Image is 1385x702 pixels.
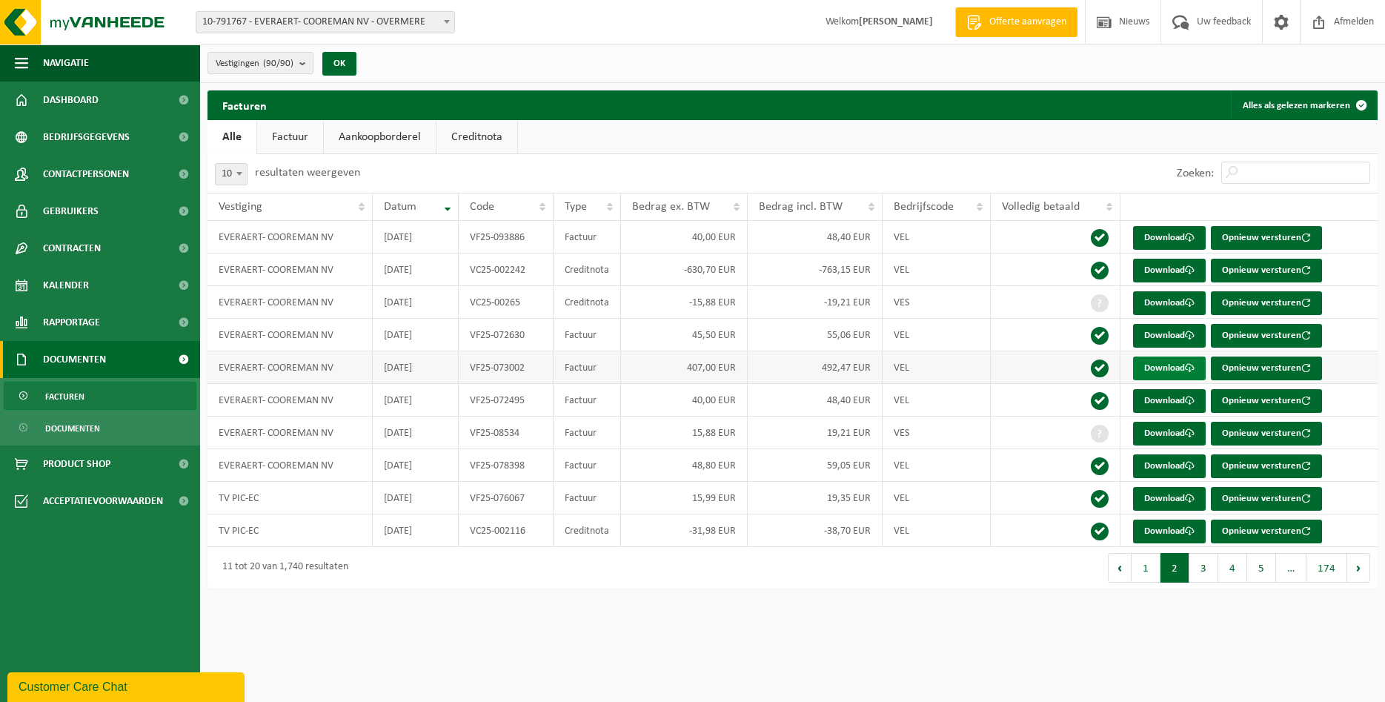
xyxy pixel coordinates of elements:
[1133,487,1206,511] a: Download
[1133,422,1206,446] a: Download
[459,319,554,351] td: VF25-072630
[883,514,991,547] td: VEL
[1133,454,1206,478] a: Download
[748,286,882,319] td: -19,21 EUR
[621,482,748,514] td: 15,99 EUR
[43,267,89,304] span: Kalender
[373,417,459,449] td: [DATE]
[219,201,262,213] span: Vestiging
[459,286,554,319] td: VC25-00265
[1002,201,1080,213] span: Volledig betaald
[459,514,554,547] td: VC25-002116
[554,254,621,286] td: Creditnota
[45,383,84,411] span: Facturen
[43,304,100,341] span: Rapportage
[883,351,991,384] td: VEL
[207,384,373,417] td: EVERAERT- COOREMAN NV
[748,449,882,482] td: 59,05 EUR
[1211,226,1322,250] button: Opnieuw versturen
[883,221,991,254] td: VEL
[322,52,356,76] button: OK
[459,254,554,286] td: VC25-002242
[748,254,882,286] td: -763,15 EUR
[43,82,99,119] span: Dashboard
[43,44,89,82] span: Navigatie
[45,414,100,443] span: Documenten
[632,201,710,213] span: Bedrag ex. BTW
[1211,291,1322,315] button: Opnieuw versturen
[621,286,748,319] td: -15,88 EUR
[373,319,459,351] td: [DATE]
[1306,553,1347,583] button: 174
[373,254,459,286] td: [DATE]
[257,120,323,154] a: Factuur
[459,351,554,384] td: VF25-073002
[216,164,247,185] span: 10
[324,120,436,154] a: Aankoopborderel
[7,669,248,702] iframe: chat widget
[1347,553,1370,583] button: Next
[1211,454,1322,478] button: Opnieuw versturen
[1276,553,1306,583] span: …
[1189,553,1218,583] button: 3
[459,482,554,514] td: VF25-076067
[554,319,621,351] td: Factuur
[1132,553,1160,583] button: 1
[215,163,248,185] span: 10
[43,483,163,520] span: Acceptatievoorwaarden
[207,90,282,119] h2: Facturen
[1160,553,1189,583] button: 2
[621,351,748,384] td: 407,00 EUR
[196,12,454,33] span: 10-791767 - EVERAERT- COOREMAN NV - OVERMERE
[384,201,416,213] span: Datum
[207,286,373,319] td: EVERAERT- COOREMAN NV
[883,384,991,417] td: VEL
[43,156,129,193] span: Contactpersonen
[459,449,554,482] td: VF25-078398
[1231,90,1376,120] button: Alles als gelezen markeren
[621,254,748,286] td: -630,70 EUR
[373,449,459,482] td: [DATE]
[554,514,621,547] td: Creditnota
[207,52,313,74] button: Vestigingen(90/90)
[621,221,748,254] td: 40,00 EUR
[459,221,554,254] td: VF25-093886
[883,286,991,319] td: VES
[1177,168,1214,179] label: Zoeken:
[1211,389,1322,413] button: Opnieuw versturen
[207,351,373,384] td: EVERAERT- COOREMAN NV
[4,382,196,410] a: Facturen
[565,201,587,213] span: Type
[554,351,621,384] td: Factuur
[207,221,373,254] td: EVERAERT- COOREMAN NV
[373,514,459,547] td: [DATE]
[207,254,373,286] td: EVERAERT- COOREMAN NV
[554,286,621,319] td: Creditnota
[263,59,293,68] count: (90/90)
[883,319,991,351] td: VEL
[883,254,991,286] td: VEL
[621,449,748,482] td: 48,80 EUR
[216,53,293,75] span: Vestigingen
[759,201,843,213] span: Bedrag incl. BTW
[1211,422,1322,446] button: Opnieuw versturen
[748,482,882,514] td: 19,35 EUR
[436,120,517,154] a: Creditnota
[554,384,621,417] td: Factuur
[1247,553,1276,583] button: 5
[373,221,459,254] td: [DATE]
[459,384,554,417] td: VF25-072495
[883,417,991,449] td: VES
[1133,357,1206,380] a: Download
[207,449,373,482] td: EVERAERT- COOREMAN NV
[207,514,373,547] td: TV PIC-EC
[373,351,459,384] td: [DATE]
[955,7,1077,37] a: Offerte aanvragen
[215,554,348,581] div: 11 tot 20 van 1,740 resultaten
[554,417,621,449] td: Factuur
[43,193,99,230] span: Gebruikers
[1211,520,1322,543] button: Opnieuw versturen
[894,201,954,213] span: Bedrijfscode
[1218,553,1247,583] button: 4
